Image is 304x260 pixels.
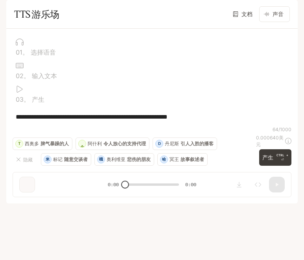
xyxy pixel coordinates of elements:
[103,141,146,146] font: 令人放心的支持代理
[23,157,33,163] font: 隐藏
[157,153,208,166] button: 哈冥王故事叙述者
[41,153,91,166] button: 米标记随意交谈者
[13,153,38,166] button: 隐藏
[53,156,63,162] font: 标记
[153,137,217,150] button: D丹尼斯引人入胜的播客
[24,95,30,103] font: 。
[16,48,20,56] font: 0
[107,156,125,162] font: 奥利维亚
[276,153,288,157] font: CTRL +
[241,11,252,17] font: 文档
[127,156,151,162] font: 悲伤的朋友
[13,137,72,150] button: T西奥多脾气暴躁的人
[64,156,88,162] font: 随意交谈者
[20,72,24,80] font: 2
[181,141,214,146] font: 引人入胜的播客
[262,154,273,161] font: 产生
[24,72,30,80] font: 。
[170,156,179,162] font: 冥王
[259,149,291,165] button: 产生CTRL +⏎
[14,8,59,20] font: TTS 游乐场
[16,95,20,103] font: 0
[88,141,102,146] font: 阿什利
[16,72,20,80] font: 0
[162,157,166,161] font: 哈
[32,72,57,80] font: 输入文本
[158,141,161,146] font: D
[231,6,256,22] a: 文档
[181,156,204,162] font: 故事叙述者
[41,141,69,146] font: 脾气暴躁的人
[22,48,29,56] font: 。
[281,158,284,161] font: ⏎
[25,141,39,146] font: 西奥多
[31,48,56,56] font: 选择语音
[259,6,290,22] button: 声音
[273,11,284,17] font: 声音
[20,48,22,56] font: 1
[76,137,149,150] button: 一个阿什利令人放心的支持代理
[32,95,44,103] font: 产生
[46,157,50,161] font: 米
[18,141,21,146] font: T
[99,157,103,161] font: 哦
[20,95,24,103] font: 3
[165,141,179,146] font: 丹尼斯
[94,153,154,166] button: 哦奥利维亚悲伤的朋友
